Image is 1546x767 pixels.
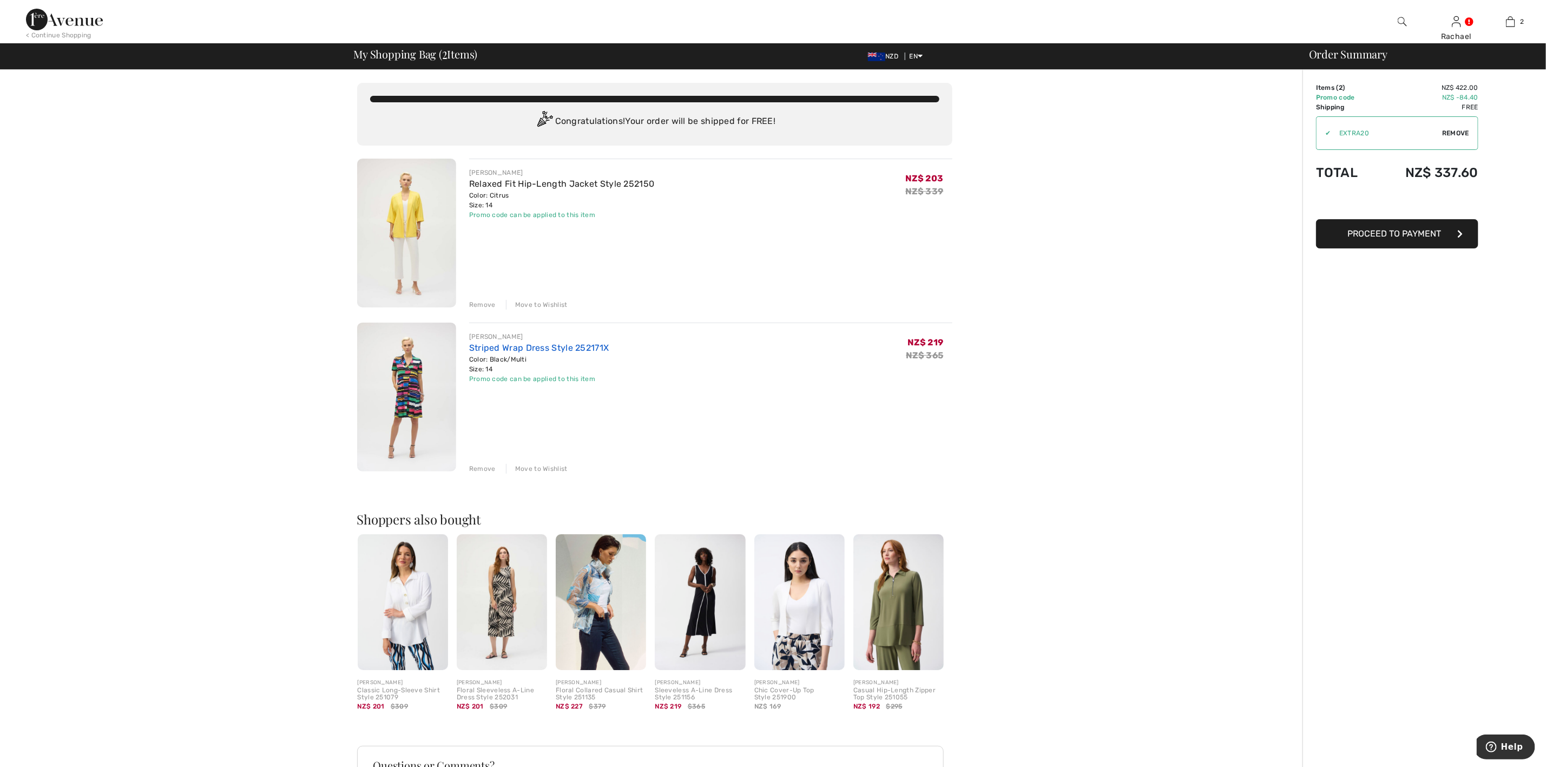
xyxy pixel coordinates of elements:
img: search the website [1398,15,1407,28]
div: Rachael [1430,31,1483,42]
img: My Info [1452,15,1461,28]
div: Promo code can be applied to this item [469,210,655,220]
td: NZ$ 337.60 [1375,154,1478,191]
span: NZ$ 192 [853,703,880,710]
a: 2 [1484,15,1537,28]
span: NZ$ 203 [905,173,943,183]
img: My Bag [1506,15,1515,28]
td: NZ$ 422.00 [1375,83,1478,93]
span: NZ$ 219 [655,703,681,710]
a: Striped Wrap Dress Style 252171X [469,343,609,353]
div: Sleeveless A-Line Dress Style 251156 [655,687,745,702]
span: NZ$ 201 [358,703,385,710]
img: 1ère Avenue [26,9,103,30]
img: Chic Cover-Up Top Style 251900 [754,534,845,670]
div: Congratulations! Your order will be shipped for FREE! [370,111,939,133]
img: Striped Wrap Dress Style 252171X [357,323,456,471]
td: Free [1375,102,1478,112]
img: Casual Hip-Length Zipper Top Style 251055 [853,534,944,670]
span: $309 [391,702,408,711]
span: NZ$ 219 [907,337,943,348]
iframe: PayPal [1316,191,1478,215]
td: Items ( ) [1316,83,1375,93]
div: [PERSON_NAME] [358,679,448,687]
td: Promo code [1316,93,1375,102]
span: EN [910,53,923,60]
div: [PERSON_NAME] [853,679,944,687]
input: Promo code [1331,117,1442,149]
div: Move to Wishlist [506,464,568,474]
div: Floral Collared Casual Shirt Style 251135 [556,687,646,702]
iframe: Opens a widget where you can find more information [1477,735,1535,762]
div: Order Summary [1296,49,1540,60]
div: Classic Long-Sleeve Shirt Style 251079 [358,687,448,702]
span: NZ$ 227 [556,703,583,710]
s: NZ$ 365 [906,350,943,360]
s: NZ$ 339 [905,186,943,196]
span: $365 [688,702,705,711]
span: $379 [589,702,606,711]
span: 2 [1521,17,1524,27]
div: Casual Hip-Length Zipper Top Style 251055 [853,687,944,702]
span: NZ$ 169 [754,703,781,710]
div: [PERSON_NAME] [754,679,845,687]
img: Congratulation2.svg [534,111,555,133]
span: NZ$ 201 [457,703,484,710]
div: Color: Citrus Size: 14 [469,191,655,210]
td: NZ$ -84.40 [1375,93,1478,102]
a: Relaxed Fit Hip-Length Jacket Style 252150 [469,179,655,189]
div: Floral Sleeveless A-Line Dress Style 252031 [457,687,547,702]
td: Shipping [1316,102,1375,112]
span: $309 [490,702,507,711]
div: Remove [469,300,496,310]
span: $295 [886,702,903,711]
div: [PERSON_NAME] [457,679,547,687]
img: Floral Collared Casual Shirt Style 251135 [556,534,646,670]
span: Remove [1442,128,1469,138]
div: [PERSON_NAME] [655,679,745,687]
div: [PERSON_NAME] [469,168,655,178]
div: [PERSON_NAME] [469,332,609,342]
div: Remove [469,464,496,474]
div: < Continue Shopping [26,30,91,40]
div: Promo code can be applied to this item [469,374,609,384]
span: 2 [442,46,448,60]
span: My Shopping Bag ( Items) [354,49,478,60]
a: Sign In [1452,16,1461,27]
div: Move to Wishlist [506,300,568,310]
div: ✔ [1317,128,1331,138]
img: Relaxed Fit Hip-Length Jacket Style 252150 [357,159,456,307]
td: Total [1316,154,1375,191]
img: Floral Sleeveless A-Line Dress Style 252031 [457,534,547,670]
span: Proceed to Payment [1348,228,1442,239]
img: Sleeveless A-Line Dress Style 251156 [655,534,745,670]
div: Chic Cover-Up Top Style 251900 [754,687,845,702]
span: NZD [868,53,903,60]
img: New Zealand Dollar [868,53,885,61]
span: 2 [1339,84,1343,91]
img: Classic Long-Sleeve Shirt Style 251079 [358,534,448,670]
div: [PERSON_NAME] [556,679,646,687]
h2: Shoppers also bought [357,513,952,526]
button: Proceed to Payment [1316,219,1478,248]
div: Color: Black/Multi Size: 14 [469,355,609,374]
